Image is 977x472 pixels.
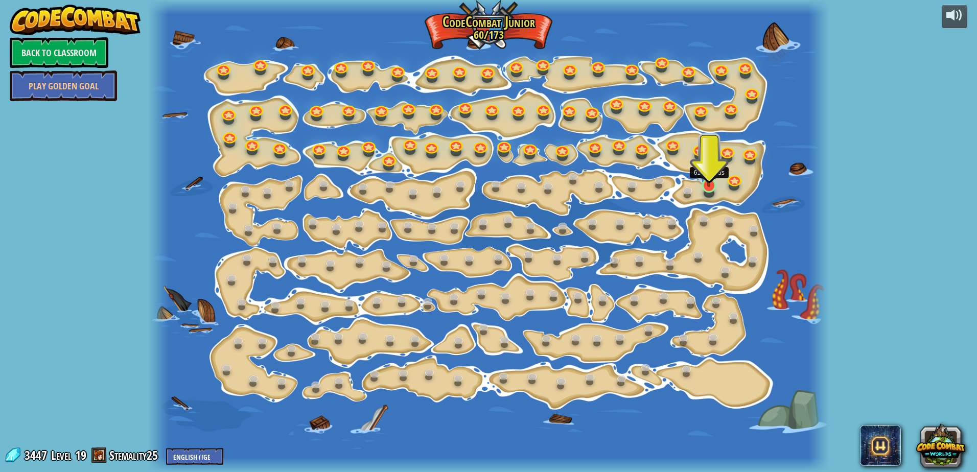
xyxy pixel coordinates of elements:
span: Level [51,447,72,464]
span: 3447 [25,447,50,463]
a: Play Golden Goal [10,70,117,101]
img: level-banner-started.png [700,146,718,186]
img: CodeCombat - Learn how to code by playing a game [10,5,141,35]
a: Back to Classroom [10,37,108,68]
a: Stemality25 [109,447,161,463]
button: Adjust volume [942,5,967,29]
span: 19 [75,447,86,463]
